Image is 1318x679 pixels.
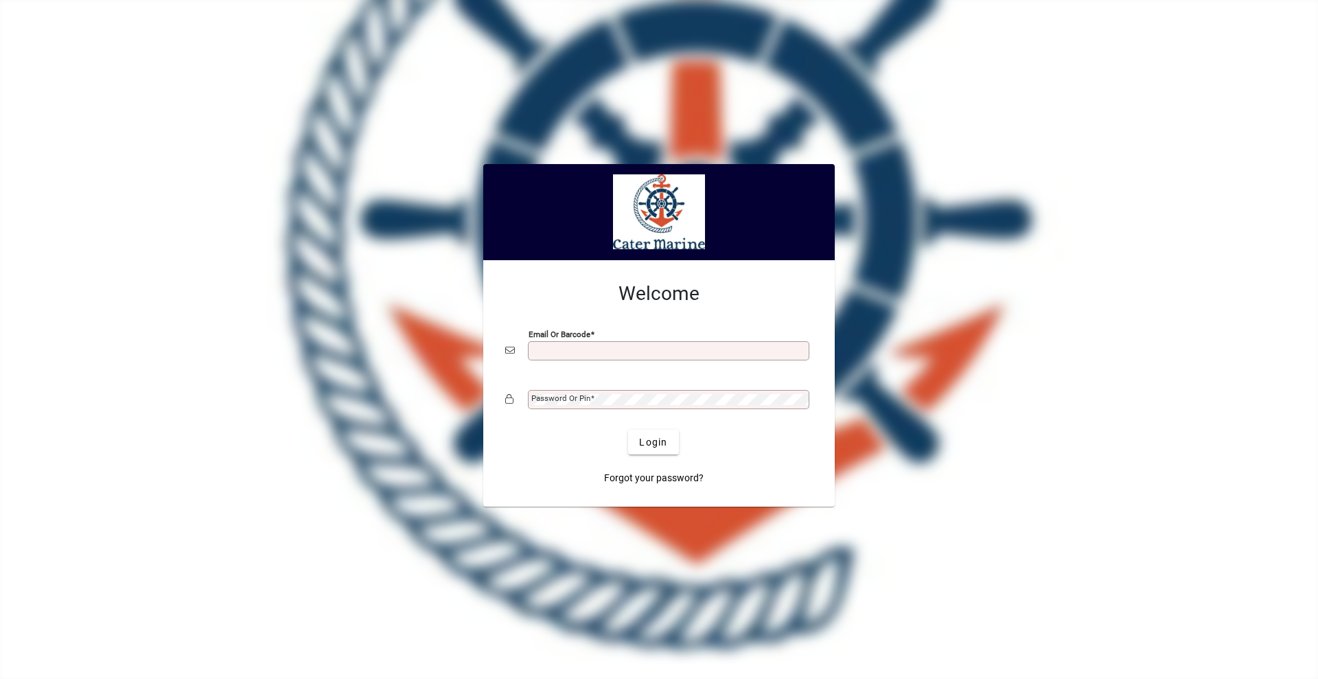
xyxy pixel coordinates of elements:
[531,393,590,403] mat-label: Password or Pin
[628,430,678,454] button: Login
[604,471,704,485] span: Forgot your password?
[529,330,590,339] mat-label: Email or Barcode
[505,282,813,306] h2: Welcome
[639,435,667,450] span: Login
[599,465,709,490] a: Forgot your password?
